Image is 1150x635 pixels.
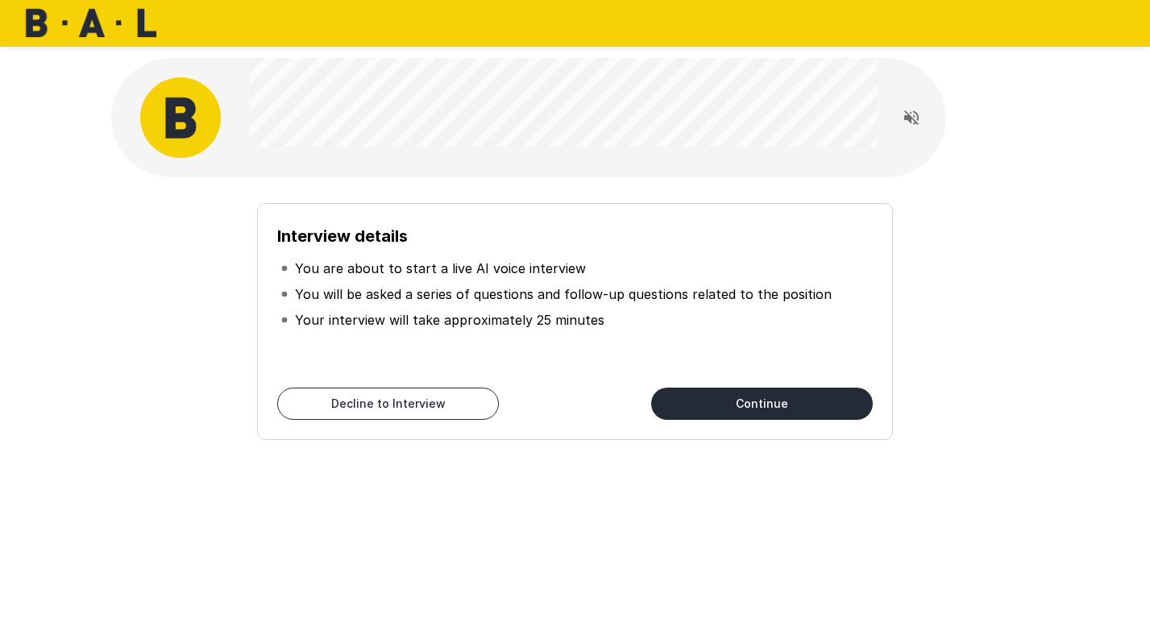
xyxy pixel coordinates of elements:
p: Your interview will take approximately 25 minutes [295,310,604,330]
b: Interview details [277,226,408,246]
p: You are about to start a live AI voice interview [295,259,586,278]
img: bal_avatar.png [140,77,221,158]
p: You will be asked a series of questions and follow-up questions related to the position [295,284,832,304]
button: Decline to Interview [277,388,499,420]
button: Read questions aloud [895,102,928,134]
button: Continue [651,388,873,420]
